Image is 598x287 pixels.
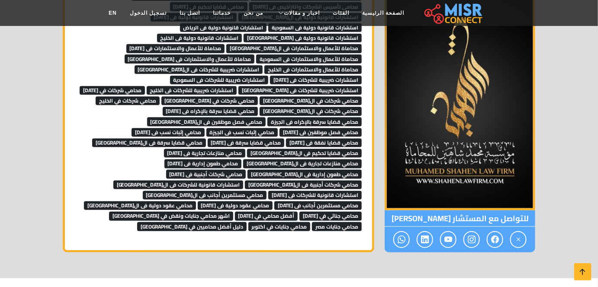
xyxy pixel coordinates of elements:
[226,44,362,53] span: محاماة للأعمال والاستثمارات فى ال[GEOGRAPHIC_DATA]
[113,181,244,189] span: استشارات قانونية للشركات فى ال[GEOGRAPHIC_DATA]
[132,125,205,138] a: محامي إثبات نسب فى [DATE]
[96,94,160,106] a: محامي شركات في الخليج
[264,65,362,74] span: محاماة للأعمال والاستثمارات فى الخليج
[92,135,206,148] a: محامي قضايا سرقة فى ال[GEOGRAPHIC_DATA]
[274,198,362,211] a: محامي مستثمرين أجانب فى [DATE]
[326,5,356,21] a: الفئات
[385,210,535,227] span: للتواصل مع المستشار [PERSON_NAME]
[126,41,225,54] a: محاماة للأعمال والاستثمارات فى [DATE]
[206,125,278,138] a: محامي إثبات نسب فى الجيزة
[96,97,160,105] span: محامي شركات في الخليج
[270,5,327,21] a: اخبار و مقالات
[164,146,246,159] a: محامي منازعات تجارية فى [DATE]
[137,222,247,231] span: دليل أفضل محاميين في [GEOGRAPHIC_DATA]
[235,209,298,222] a: أفضل محامي في [DATE]
[248,167,362,180] a: محامي طعون إدارية فى ال[GEOGRAPHIC_DATA]
[92,139,206,147] span: محامي قضايا سرقة فى ال[GEOGRAPHIC_DATA]
[80,86,145,95] span: محامي شركات في [DATE]
[102,5,123,21] a: EN
[147,83,237,96] a: استشارات ضريبية للشركات فى الخليج
[206,5,237,21] a: خدماتنا
[286,139,362,147] span: محامي قضايا نفقة فى [DATE]
[312,219,362,232] a: محامي جنايات مصر
[270,76,362,84] span: استشارات ضريبية للشركات فى [DATE]
[424,2,482,24] img: main.misr_connect
[256,55,362,63] span: محاماة للأعمال والاستثمارات فى السعودية
[163,104,258,117] a: محامي قضايا سرقة بالإكراه فى [DATE]
[109,209,233,222] a: اشهر محامي جنايات ونقض في [GEOGRAPHIC_DATA]
[286,135,362,148] a: محامي قضايا نفقة فى [DATE]
[157,34,242,42] span: استشارات قانونية دولية فى الخليخ
[235,212,298,220] span: أفضل محامي في [DATE]
[248,170,362,178] span: محامي طعون إدارية فى ال[GEOGRAPHIC_DATA]
[243,156,362,169] a: محامي منازعات تجارية فى ال[GEOGRAPHIC_DATA]
[143,191,267,200] span: محامي مستثمرين أجانب فى ال[GEOGRAPHIC_DATA]
[267,115,362,128] a: محامي قضايا سرقة بالإكراه فى الجيزة
[161,94,258,106] a: محامي شركات في [GEOGRAPHIC_DATA]
[80,83,145,96] a: محامي شركات في [DATE]
[208,135,285,148] a: محامي قضايا سرقة فى [DATE]
[135,62,263,75] a: استشارات ضريبية للشركات فى ال[GEOGRAPHIC_DATA]
[256,52,362,65] a: محاماة للأعمال والاستثمارات فى السعودية
[243,159,362,168] span: محامي منازعات تجارية فى ال[GEOGRAPHIC_DATA]
[260,97,362,105] span: محامي شركات في ال[GEOGRAPHIC_DATA]
[245,181,362,189] span: محامي شركات أجنبية فى ال[GEOGRAPHIC_DATA]
[260,107,362,116] span: محامي شركات في ال[GEOGRAPHIC_DATA]
[270,73,362,86] a: استشارات ضريبية للشركات فى [DATE]
[206,128,278,137] span: محامي إثبات نسب فى الجيزة
[238,86,362,95] span: استشارات ضريبية للشركات فى [GEOGRAPHIC_DATA]
[163,107,258,116] span: محامي قضايا سرقة بالإكراه فى [DATE]
[126,44,225,53] span: محاماة للأعمال والاستثمارات فى [DATE]
[299,209,362,222] a: محامي جنائي في [DATE]
[170,73,269,86] a: استشارات ضريبية للشركات فى السعودية
[164,156,242,169] a: محامي طعون إدارية فى [DATE]
[164,149,246,158] span: محامي منازعات تجارية فى [DATE]
[198,198,273,211] a: محامي عقود دولية فى [DATE]
[198,201,273,210] span: محامي عقود دولية فى [DATE]
[125,52,255,65] a: محاماة للأعمال والاستثمارات فى [GEOGRAPHIC_DATA]
[268,191,362,200] span: استشارات قانونية للشركات فى [DATE]
[137,219,247,232] a: دليل أفضل محاميين في [GEOGRAPHIC_DATA]
[280,128,362,137] span: محامي فصل موظفين فى [DATE]
[238,83,362,96] a: استشارات ضريبية للشركات فى [GEOGRAPHIC_DATA]
[161,97,258,105] span: محامي شركات في [GEOGRAPHIC_DATA]
[268,188,362,201] a: استشارات قانونية للشركات فى [DATE]
[237,5,269,21] a: من نحن
[312,222,362,231] span: محامي جنايات مصر
[147,117,266,126] span: محامي فصل موظفين فى ال[GEOGRAPHIC_DATA]
[247,146,362,159] a: محامي قضايا تحكيم فى ال[GEOGRAPHIC_DATA]
[245,177,362,190] a: محامي شركات أجنبية فى ال[GEOGRAPHIC_DATA]
[274,201,362,210] span: محامي مستثمرين أجانب فى [DATE]
[284,9,320,17] span: اخبار و مقالات
[147,86,237,95] span: استشارات ضريبية للشركات فى الخليج
[84,201,196,210] span: محامي عقود دولية فى ال[GEOGRAPHIC_DATA]
[132,128,205,137] span: محامي إثبات نسب فى [DATE]
[264,62,362,75] a: محاماة للأعمال والاستثمارات فى الخليج
[143,188,267,201] a: محامي مستثمرين أجانب فى ال[GEOGRAPHIC_DATA]
[135,65,263,74] span: استشارات ضريبية للشركات فى ال[GEOGRAPHIC_DATA]
[113,177,244,190] a: استشارات قانونية للشركات فى ال[GEOGRAPHIC_DATA]
[244,31,362,44] a: استشارات قانونية دولية فى [GEOGRAPHIC_DATA]
[247,149,362,158] span: محامي قضايا تحكيم فى ال[GEOGRAPHIC_DATA]
[356,5,411,21] a: الصفحة الرئيسية
[280,125,362,138] a: محامي فصل موظفين فى [DATE]
[267,117,362,126] span: محامي قضايا سرقة بالإكراه فى الجيزة
[244,34,362,42] span: استشارات قانونية دولية فى [GEOGRAPHIC_DATA]
[157,31,242,44] a: استشارات قانونية دولية فى الخليخ
[166,170,246,178] span: محامي شركات أجنبية فى [DATE]
[164,159,242,168] span: محامي طعون إدارية فى [DATE]
[299,212,362,220] span: محامي جنائي في [DATE]
[123,5,173,21] a: تسجيل الدخول
[170,76,269,84] span: استشارات ضريبية للشركات فى السعودية
[248,222,311,231] span: محامي جنايات في اكتوبر
[226,41,362,54] a: محاماة للأعمال والاستثمارات فى ال[GEOGRAPHIC_DATA]
[260,94,362,106] a: محامي شركات في ال[GEOGRAPHIC_DATA]
[84,198,196,211] a: محامي عقود دولية فى ال[GEOGRAPHIC_DATA]
[208,139,285,147] span: محامي قضايا سرقة فى [DATE]
[260,104,362,117] a: محامي شركات في ال[GEOGRAPHIC_DATA]
[125,55,255,63] span: محاماة للأعمال والاستثمارات فى [GEOGRAPHIC_DATA]
[173,5,206,21] a: اتصل بنا
[109,212,233,220] span: اشهر محامي جنايات ونقض في [GEOGRAPHIC_DATA]
[147,115,266,128] a: محامي فصل موظفين فى ال[GEOGRAPHIC_DATA]
[248,219,311,232] a: محامي جنايات في اكتوبر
